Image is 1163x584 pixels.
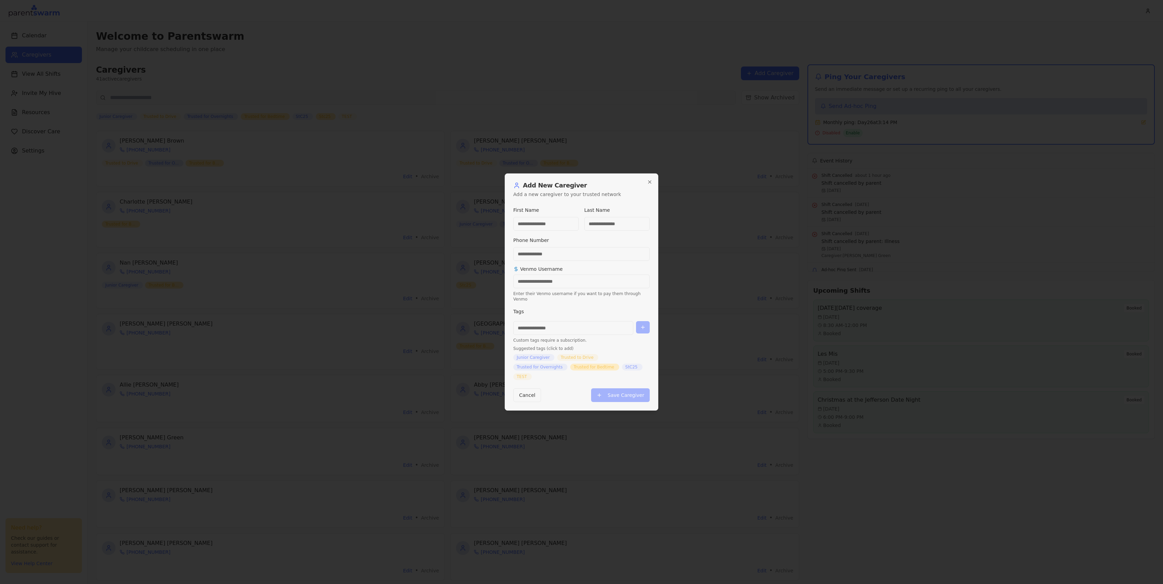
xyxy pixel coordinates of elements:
[513,238,549,243] label: Phone Number
[513,346,650,351] label: Suggested tags (click to add)
[513,309,524,314] label: Tags
[584,207,610,213] label: Last Name
[513,191,650,198] p: Add a new caregiver to your trusted network
[513,207,539,213] label: First Name
[625,364,638,370] span: StC25
[561,355,594,360] span: Trusted to Drive
[513,266,650,272] span: Venmo Username
[517,364,563,370] span: Trusted for Overnights
[513,338,650,343] p: Custom tags require a subscription.
[513,388,541,402] button: Cancel
[574,364,614,370] span: Trusted for Bedtime
[517,355,550,360] span: Junior Caregiver
[517,374,527,379] span: TEST
[513,182,650,189] h2: Add New Caregiver
[513,291,650,302] p: Enter their Venmo username if you want to pay them through Venmo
